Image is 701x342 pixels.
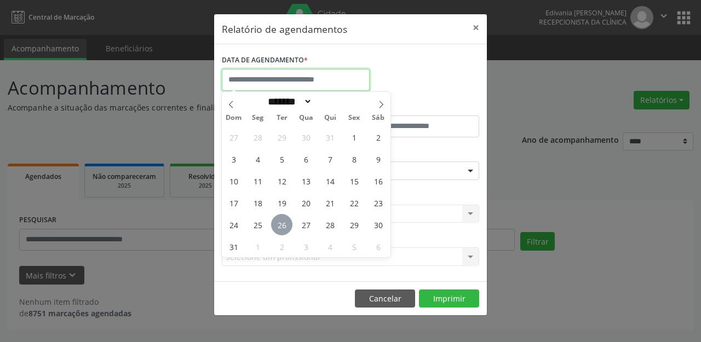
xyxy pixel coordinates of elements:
label: DATA DE AGENDAMENTO [222,52,308,69]
span: Agosto 12, 2025 [271,170,292,192]
span: Agosto 5, 2025 [271,148,292,170]
button: Close [465,14,487,41]
span: Sáb [366,114,390,121]
span: Agosto 24, 2025 [223,214,244,235]
span: Agosto 22, 2025 [343,192,365,213]
span: Agosto 14, 2025 [319,170,341,192]
span: Julho 29, 2025 [271,126,292,148]
span: Agosto 30, 2025 [367,214,389,235]
span: Agosto 7, 2025 [319,148,341,170]
span: Dom [222,114,246,121]
span: Agosto 3, 2025 [223,148,244,170]
span: Agosto 1, 2025 [343,126,365,148]
input: Year [312,96,348,107]
span: Agosto 16, 2025 [367,170,389,192]
span: Agosto 11, 2025 [247,170,268,192]
span: Ter [270,114,294,121]
span: Agosto 21, 2025 [319,192,341,213]
span: Agosto 18, 2025 [247,192,268,213]
span: Agosto 9, 2025 [367,148,389,170]
span: Agosto 29, 2025 [343,214,365,235]
label: ATÉ [353,98,479,115]
span: Setembro 2, 2025 [271,236,292,257]
span: Julho 27, 2025 [223,126,244,148]
span: Agosto 15, 2025 [343,170,365,192]
span: Agosto 13, 2025 [295,170,317,192]
span: Agosto 17, 2025 [223,192,244,213]
span: Setembro 5, 2025 [343,236,365,257]
select: Month [264,96,312,107]
span: Agosto 10, 2025 [223,170,244,192]
span: Setembro 6, 2025 [367,236,389,257]
span: Julho 31, 2025 [319,126,341,148]
span: Agosto 31, 2025 [223,236,244,257]
span: Qua [294,114,318,121]
button: Cancelar [355,289,415,308]
span: Agosto 8, 2025 [343,148,365,170]
button: Imprimir [419,289,479,308]
h5: Relatório de agendamentos [222,22,347,36]
span: Agosto 28, 2025 [319,214,341,235]
span: Seg [246,114,270,121]
span: Sex [342,114,366,121]
span: Agosto 2, 2025 [367,126,389,148]
span: Agosto 27, 2025 [295,214,317,235]
span: Setembro 4, 2025 [319,236,341,257]
span: Qui [318,114,342,121]
span: Julho 30, 2025 [295,126,317,148]
span: Setembro 3, 2025 [295,236,317,257]
span: Agosto 4, 2025 [247,148,268,170]
span: Agosto 19, 2025 [271,192,292,213]
span: Agosto 26, 2025 [271,214,292,235]
span: Agosto 25, 2025 [247,214,268,235]
span: Agosto 23, 2025 [367,192,389,213]
span: Agosto 6, 2025 [295,148,317,170]
span: Agosto 20, 2025 [295,192,317,213]
span: Setembro 1, 2025 [247,236,268,257]
span: Julho 28, 2025 [247,126,268,148]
